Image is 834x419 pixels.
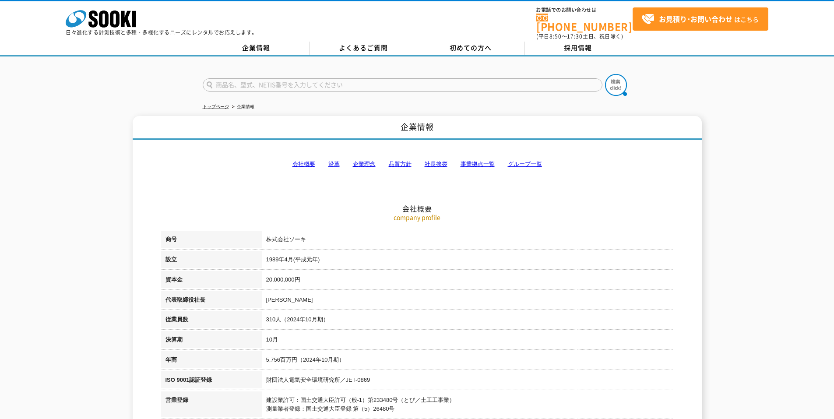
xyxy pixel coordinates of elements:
[161,351,262,371] th: 年商
[536,14,633,32] a: [PHONE_NUMBER]
[203,42,310,55] a: 企業情報
[262,331,673,351] td: 10月
[659,14,732,24] strong: お見積り･お問い合わせ
[230,102,254,112] li: 企業情報
[524,42,632,55] a: 採用情報
[641,13,759,26] span: はこちら
[310,42,417,55] a: よくあるご質問
[262,351,673,371] td: 5,756百万円（2024年10月期）
[133,116,702,140] h1: 企業情報
[161,251,262,271] th: 設立
[161,291,262,311] th: 代表取締役社長
[161,116,673,213] h2: 会社概要
[536,32,623,40] span: (平日 ～ 土日、祝日除く)
[203,104,229,109] a: トップページ
[328,161,340,167] a: 沿革
[536,7,633,13] span: お電話でのお問い合わせは
[161,371,262,391] th: ISO 9001認証登録
[161,213,673,222] p: company profile
[425,161,447,167] a: 社長挨拶
[508,161,542,167] a: グループ一覧
[633,7,768,31] a: お見積り･お問い合わせはこちら
[161,331,262,351] th: 決算期
[161,311,262,331] th: 従業員数
[292,161,315,167] a: 会社概要
[66,30,257,35] p: 日々進化する計測技術と多種・多様化するニーズにレンタルでお応えします。
[161,271,262,291] th: 資本金
[262,251,673,271] td: 1989年4月(平成元年)
[262,291,673,311] td: [PERSON_NAME]
[203,78,602,92] input: 商品名、型式、NETIS番号を入力してください
[461,161,495,167] a: 事業拠点一覧
[353,161,376,167] a: 企業理念
[549,32,562,40] span: 8:50
[450,43,492,53] span: 初めての方へ
[605,74,627,96] img: btn_search.png
[417,42,524,55] a: 初めての方へ
[262,311,673,331] td: 310人（2024年10月期）
[161,231,262,251] th: 商号
[262,371,673,391] td: 財団法人電気安全環境研究所／JET-0869
[389,161,412,167] a: 品質方針
[567,32,583,40] span: 17:30
[262,271,673,291] td: 20,000,000円
[262,231,673,251] td: 株式会社ソーキ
